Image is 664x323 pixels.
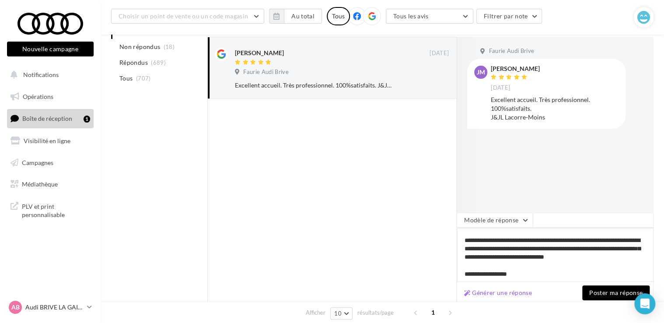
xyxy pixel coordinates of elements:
span: (707) [136,75,151,82]
span: Répondus [119,58,148,67]
p: Audi BRIVE LA GAILLARDE [25,303,84,312]
button: Filtrer par note [476,9,542,24]
button: Au total [284,9,322,24]
button: Générer une réponse [461,288,535,298]
button: Au total [269,9,322,24]
span: Médiathèque [22,180,58,188]
a: Campagnes [5,154,95,172]
div: 1 [84,116,90,123]
span: Opérations [23,93,53,100]
button: Modèle de réponse [457,213,533,228]
span: [DATE] [491,84,510,92]
button: Nouvelle campagne [7,42,94,56]
div: [PERSON_NAME] [235,49,284,57]
a: Médiathèque [5,175,95,193]
div: Tous [327,7,350,25]
div: Open Intercom Messenger [634,293,655,314]
a: Opérations [5,88,95,106]
span: PLV et print personnalisable [22,200,90,219]
span: 10 [334,310,342,317]
button: Tous les avis [386,9,473,24]
span: Non répondus [119,42,160,51]
span: Choisir un point de vente ou un code magasin [119,12,248,20]
div: Excellent accueil. Très professionnel. 100%satisfaits. J&JL Lacorre-Moins [491,95,619,122]
span: [DATE] [430,49,449,57]
span: Faurie Audi Brive [243,68,289,76]
span: AB [11,303,20,312]
span: Afficher [306,309,325,317]
span: Visibilité en ligne [24,137,70,144]
a: AB Audi BRIVE LA GAILLARDE [7,299,94,316]
span: Tous [119,74,133,83]
div: [PERSON_NAME] [491,66,540,72]
span: JM [477,68,485,77]
button: Choisir un point de vente ou un code magasin [111,9,264,24]
button: Notifications [5,66,92,84]
button: 10 [330,307,353,319]
span: résultats/page [357,309,394,317]
span: (18) [164,43,175,50]
a: Visibilité en ligne [5,132,95,150]
span: Campagnes [22,158,53,166]
span: Boîte de réception [22,115,72,122]
span: Faurie Audi Brive [489,47,534,55]
span: Notifications [23,71,59,78]
a: Boîte de réception1 [5,109,95,128]
span: 1 [426,305,440,319]
span: Tous les avis [393,12,429,20]
button: Poster ma réponse [582,285,650,300]
span: (689) [151,59,166,66]
div: Excellent accueil. Très professionnel. 100%satisfaits. J&JL Lacorre-Moins [235,81,392,90]
a: PLV et print personnalisable [5,197,95,223]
